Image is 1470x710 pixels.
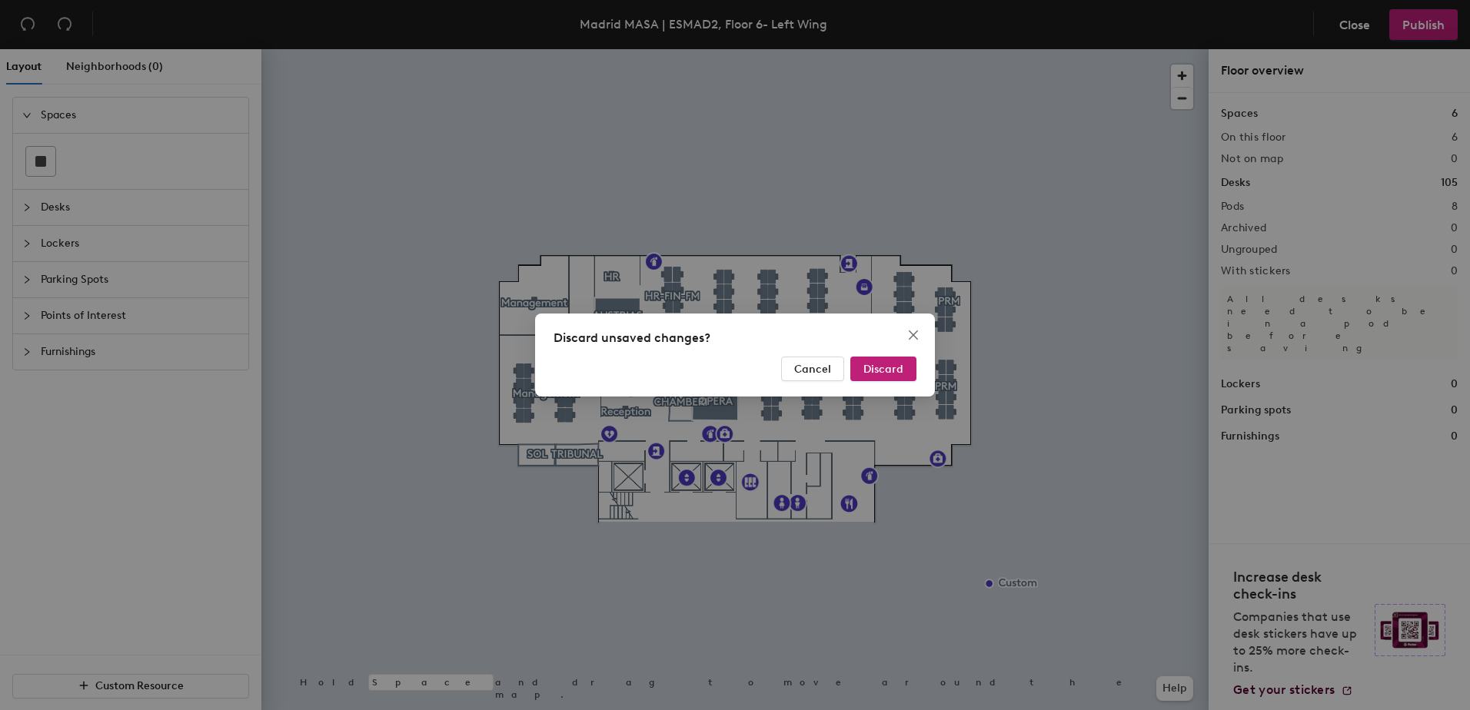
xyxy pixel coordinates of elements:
[901,323,926,347] button: Close
[863,363,903,376] span: Discard
[901,329,926,341] span: Close
[554,329,916,347] div: Discard unsaved changes?
[794,363,831,376] span: Cancel
[907,329,920,341] span: close
[850,357,916,381] button: Discard
[781,357,844,381] button: Cancel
